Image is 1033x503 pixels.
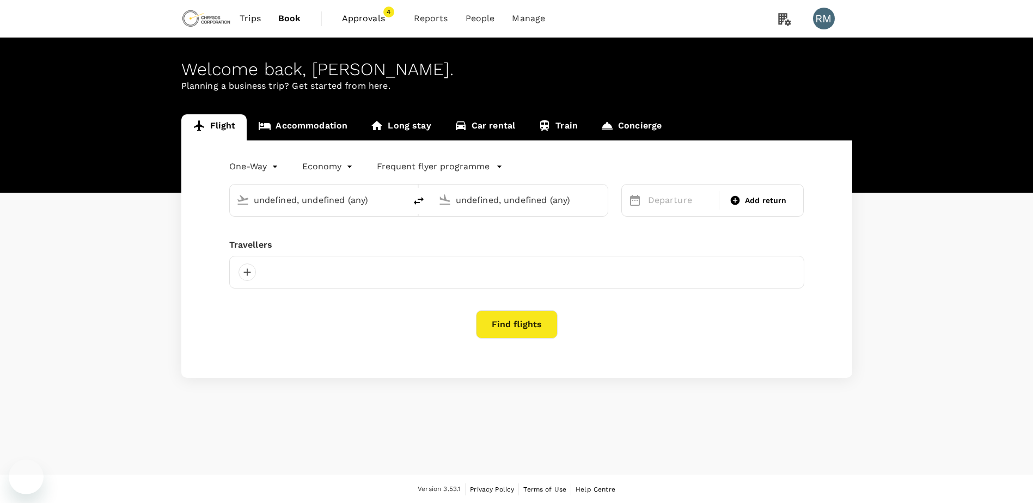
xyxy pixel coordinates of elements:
button: Open [600,199,602,201]
iframe: Button to launch messaging window [9,459,44,494]
a: Terms of Use [523,483,566,495]
a: Train [527,114,589,140]
p: Departure [648,194,712,207]
a: Help Centre [576,483,615,495]
span: Reports [414,12,448,25]
img: Chrysos Corporation [181,7,231,30]
input: Going to [456,192,585,208]
button: Open [398,199,400,201]
span: Add return [745,195,787,206]
span: People [466,12,495,25]
div: Travellers [229,238,804,251]
span: Approvals [342,12,396,25]
span: 4 [383,7,394,17]
a: Privacy Policy [470,483,514,495]
span: Manage [512,12,545,25]
input: Depart from [254,192,383,208]
a: Car rental [443,114,527,140]
p: Planning a business trip? Get started from here. [181,79,852,93]
div: Economy [302,158,355,175]
a: Accommodation [247,114,359,140]
span: Privacy Policy [470,486,514,493]
p: Frequent flyer programme [377,160,490,173]
button: Frequent flyer programme [377,160,503,173]
span: Trips [240,12,261,25]
span: Help Centre [576,486,615,493]
div: RM [813,8,835,29]
a: Long stay [359,114,442,140]
button: delete [406,188,432,214]
div: One-Way [229,158,280,175]
button: Find flights [476,310,558,339]
a: Concierge [589,114,673,140]
span: Book [278,12,301,25]
span: Terms of Use [523,486,566,493]
span: Version 3.53.1 [418,484,461,495]
div: Welcome back , [PERSON_NAME] . [181,59,852,79]
a: Flight [181,114,247,140]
